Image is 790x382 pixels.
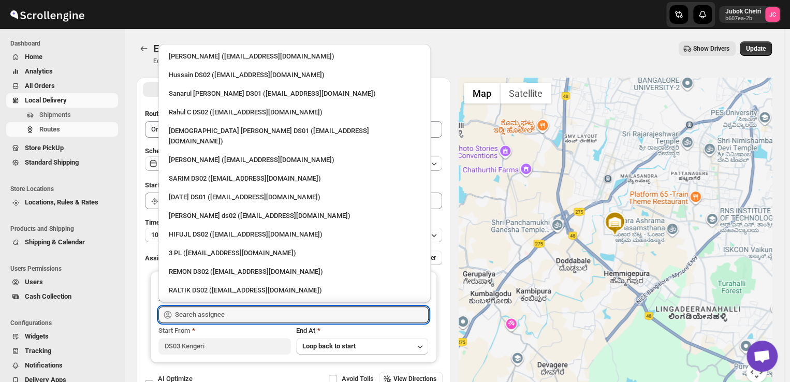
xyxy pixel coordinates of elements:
[302,342,356,350] span: Loop back to start
[10,319,119,327] span: Configurations
[8,2,86,27] img: ScrollEngine
[158,327,190,334] span: Start From
[25,347,51,355] span: Tracking
[25,53,42,61] span: Home
[169,126,420,146] div: [DEMOGRAPHIC_DATA] [PERSON_NAME] DS01 ([EMAIL_ADDRESS][DOMAIN_NAME])
[391,254,436,262] span: Add More Driver
[6,329,118,344] button: Widgets
[464,83,500,104] button: Show street map
[25,67,53,75] span: Analytics
[25,292,71,300] span: Cash Collection
[693,45,729,53] span: Show Drivers
[137,41,151,56] button: Routes
[10,265,119,273] span: Users Permissions
[169,285,420,296] div: RALTIK DS02 ([EMAIL_ADDRESS][DOMAIN_NAME])
[25,198,98,206] span: Locations, Rules & Rates
[6,235,118,249] button: Shipping & Calendar
[6,344,118,358] button: Tracking
[39,111,71,119] span: Shipments
[158,280,431,299] li: RALTIK DS02 (cecih54531@btcours.com)
[158,261,431,280] li: REMON DS02 (kesame7468@btcours.com)
[296,338,429,355] button: Loop back to start
[158,168,431,187] li: SARIM DS02 (xititor414@owlny.com)
[747,341,778,372] div: Open chat
[158,243,431,261] li: 3 PL (hello@home-run.co)
[296,326,429,336] div: End At
[169,107,420,117] div: Rahul C DS02 ([EMAIL_ADDRESS][DOMAIN_NAME])
[169,155,420,165] div: [PERSON_NAME] ([EMAIL_ADDRESS][DOMAIN_NAME])
[169,211,420,221] div: [PERSON_NAME] ds02 ([EMAIL_ADDRESS][DOMAIN_NAME])
[6,195,118,210] button: Locations, Rules & Rates
[145,228,442,242] button: 10 minutes
[25,96,67,104] span: Local Delivery
[169,89,420,99] div: Sanarul [PERSON_NAME] DS01 ([EMAIL_ADDRESS][DOMAIN_NAME])
[25,361,63,369] span: Notifications
[145,181,227,189] span: Start Location (Warehouse)
[158,150,431,168] li: Vikas Rathod (lolegiy458@nalwan.com)
[719,6,781,23] button: User menu
[25,158,79,166] span: Standard Shipping
[25,82,55,90] span: All Orders
[158,299,431,317] li: Sangam DS01 (relov34542@lassora.com)
[769,11,776,18] text: JC
[145,147,186,155] span: Scheduled for
[158,187,431,205] li: Raja DS01 (gasecig398@owlny.com)
[145,156,442,171] button: [DATE]|[DATE]
[158,224,431,243] li: HIFUJL DS02 (cepali9173@intady.com)
[25,332,49,340] span: Widgets
[158,205,431,224] li: Rashidul ds02 (vaseno4694@minduls.com)
[153,57,238,65] p: Edit/update your created route
[6,64,118,79] button: Analytics
[158,48,431,65] li: Rahul Chopra (pukhraj@home-run.co)
[158,102,431,121] li: Rahul C DS02 (rahul.chopra@home-run.co)
[145,110,181,117] span: Route Name
[169,192,420,202] div: [DATE] DS01 ([EMAIL_ADDRESS][DOMAIN_NAME])
[765,7,780,22] span: Jubok Chetri
[6,108,118,122] button: Shipments
[145,254,173,262] span: Assign to
[145,121,442,138] input: Eg: Bengaluru Route
[500,83,551,104] button: Show satellite imagery
[6,358,118,373] button: Notifications
[169,70,420,80] div: Hussain DS02 ([EMAIL_ADDRESS][DOMAIN_NAME])
[169,173,420,184] div: SARIM DS02 ([EMAIL_ADDRESS][DOMAIN_NAME])
[158,121,431,150] li: Islam Laskar DS01 (vixib74172@ikowat.com)
[725,7,761,16] p: Jubok Chetri
[169,51,420,62] div: [PERSON_NAME] ([EMAIL_ADDRESS][DOMAIN_NAME])
[6,50,118,64] button: Home
[740,41,772,56] button: Update
[6,289,118,304] button: Cash Collection
[158,83,431,102] li: Sanarul Haque DS01 (fefifag638@adosnan.com)
[169,229,420,240] div: HIFUJL DS02 ([EMAIL_ADDRESS][DOMAIN_NAME])
[169,267,420,277] div: REMON DS02 ([EMAIL_ADDRESS][DOMAIN_NAME])
[25,278,43,286] span: Users
[175,306,429,323] input: Search assignee
[151,231,182,239] span: 10 minutes
[153,42,200,55] span: Edit Route
[158,65,431,83] li: Hussain DS02 (jarav60351@abatido.com)
[10,39,119,48] span: Dashboard
[10,185,119,193] span: Store Locations
[145,218,187,226] span: Time Per Stop
[6,275,118,289] button: Users
[25,238,85,246] span: Shipping & Calendar
[39,125,60,133] span: Routes
[169,248,420,258] div: 3 PL ([EMAIL_ADDRESS][DOMAIN_NAME])
[143,82,292,97] button: All Route Options
[6,79,118,93] button: All Orders
[725,16,761,22] p: b607ea-2b
[746,45,766,53] span: Update
[25,144,64,152] span: Store PickUp
[679,41,736,56] button: Show Drivers
[6,122,118,137] button: Routes
[10,225,119,233] span: Products and Shipping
